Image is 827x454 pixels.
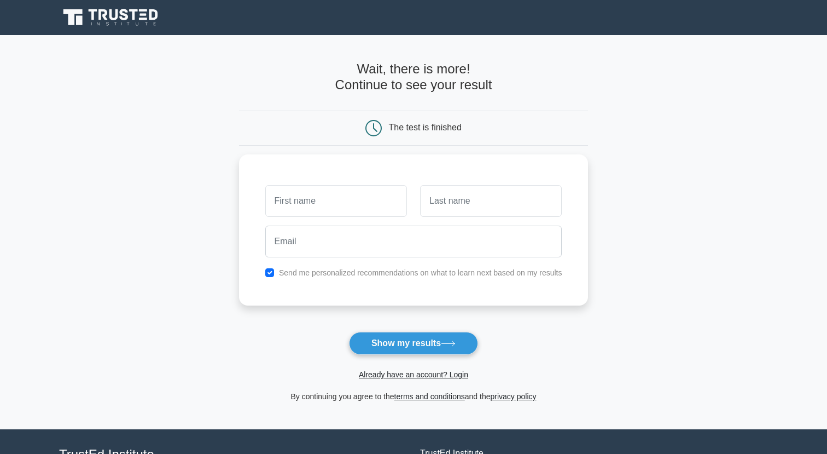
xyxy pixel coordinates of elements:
[394,392,465,401] a: terms and conditions
[279,268,562,277] label: Send me personalized recommendations on what to learn next based on my results
[265,226,562,257] input: Email
[420,185,562,217] input: Last name
[349,332,478,355] button: Show my results
[239,61,589,93] h4: Wait, there is more! Continue to see your result
[359,370,468,379] a: Already have an account? Login
[491,392,537,401] a: privacy policy
[265,185,407,217] input: First name
[232,390,595,403] div: By continuing you agree to the and the
[389,123,462,132] div: The test is finished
